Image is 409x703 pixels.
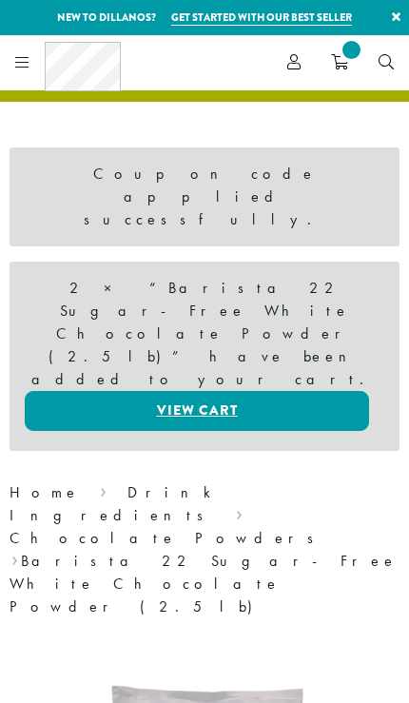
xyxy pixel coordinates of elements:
[10,262,399,451] div: 2 × “Barista 22 Sugar-Free White Chocolate Powder (2.5 lb)” have been added to your cart.
[25,391,369,431] a: View cart
[100,475,107,504] span: ›
[10,147,399,246] div: Coupon code applied successfully.
[10,482,80,502] a: Home
[11,543,18,573] span: ›
[236,498,243,527] span: ›
[10,528,326,548] a: Chocolate Powders
[10,481,399,618] nav: Breadcrumb
[363,47,409,78] a: Search
[10,482,222,525] a: Drink Ingredients
[171,10,352,26] a: Get started with our best seller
